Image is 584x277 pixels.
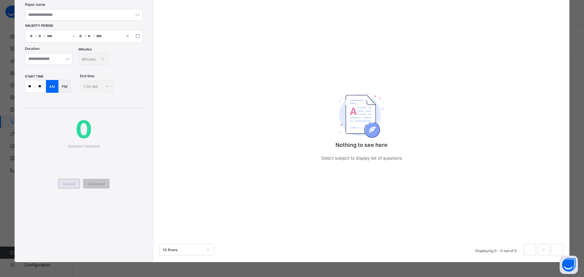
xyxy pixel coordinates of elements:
[25,47,40,51] label: Duration
[36,33,37,38] span: /
[88,182,105,186] span: Add paper
[471,244,521,256] li: Displaying 0 - 0 out of 0
[25,2,45,7] label: Paper name
[560,256,578,274] button: Open asap
[63,182,75,186] span: Cancel
[301,142,422,148] p: Nothing to see here
[80,74,95,78] span: End time
[551,244,563,256] li: 下一页
[541,246,546,254] a: 0
[301,154,422,162] p: Select subject to display list of questions
[25,74,43,78] span: start time
[163,248,203,252] div: 10 Rows
[44,33,45,38] span: /
[34,84,35,89] p: :
[25,114,143,144] span: 0
[301,76,422,174] div: Nothing to see here
[524,244,536,256] li: 上一页
[551,244,563,256] button: next page
[78,47,92,51] span: Minutes
[537,244,550,256] li: 0
[524,244,536,256] button: prev page
[339,93,384,138] img: empty_paper.ad750738770ac8374cccfa65f26fe3c4.svg
[68,144,99,148] span: Question Selected
[93,33,95,38] span: /
[49,84,55,89] p: AM
[85,33,86,38] span: /
[62,84,68,89] p: PM
[25,24,75,28] span: Validity Period
[73,33,75,39] span: –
